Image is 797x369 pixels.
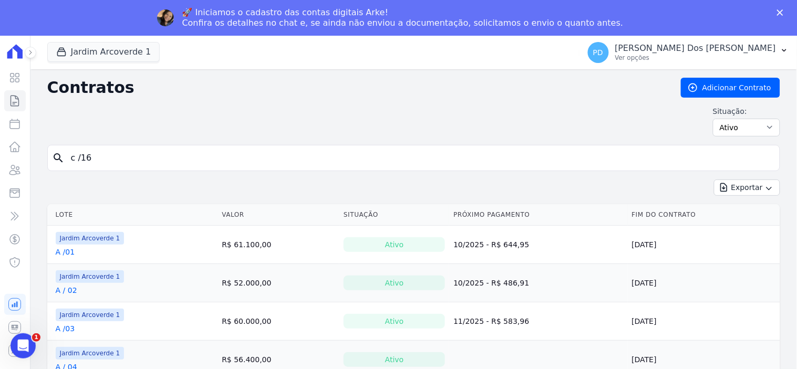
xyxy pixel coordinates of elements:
span: 1 [32,333,40,342]
td: [DATE] [628,263,780,302]
a: A /01 [56,247,75,257]
div: Fechar [777,9,788,16]
img: Profile image for Adriane [157,9,174,26]
span: Jardim Arcoverde 1 [56,309,125,321]
div: 🚀 Iniciamos o cadastro das contas digitais Arke! Confira os detalhes no chat e, se ainda não envi... [182,7,624,28]
span: Jardim Arcoverde 1 [56,270,125,283]
span: PD [593,49,603,56]
th: Valor [218,204,339,226]
th: Fim do Contrato [628,204,780,226]
button: PD [PERSON_NAME] Dos [PERSON_NAME] Ver opções [579,38,797,67]
a: 11/2025 - R$ 583,96 [453,317,529,325]
a: 10/2025 - R$ 644,95 [453,240,529,249]
th: Próximo Pagamento [449,204,627,226]
div: Ativo [344,276,445,290]
div: Ativo [344,314,445,329]
label: Situação: [713,106,780,117]
a: A /03 [56,323,75,334]
p: [PERSON_NAME] Dos [PERSON_NAME] [615,43,776,54]
a: 10/2025 - R$ 486,91 [453,279,529,287]
h2: Contratos [47,78,664,97]
span: Jardim Arcoverde 1 [56,232,125,245]
button: Exportar [714,180,780,196]
button: Jardim Arcoverde 1 [47,42,160,62]
td: [DATE] [628,225,780,263]
p: Ver opções [615,54,776,62]
div: Ativo [344,237,445,252]
td: R$ 61.100,00 [218,225,339,263]
td: R$ 60.000,00 [218,302,339,340]
a: A / 02 [56,285,77,296]
td: [DATE] [628,302,780,340]
th: Situação [339,204,449,226]
div: Ativo [344,352,445,367]
td: R$ 52.000,00 [218,263,339,302]
span: Jardim Arcoverde 1 [56,347,125,360]
th: Lote [47,204,218,226]
a: Adicionar Contrato [681,78,780,98]
input: Buscar por nome do lote [65,147,775,168]
iframe: Intercom live chat [11,333,36,359]
i: search [52,152,65,164]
